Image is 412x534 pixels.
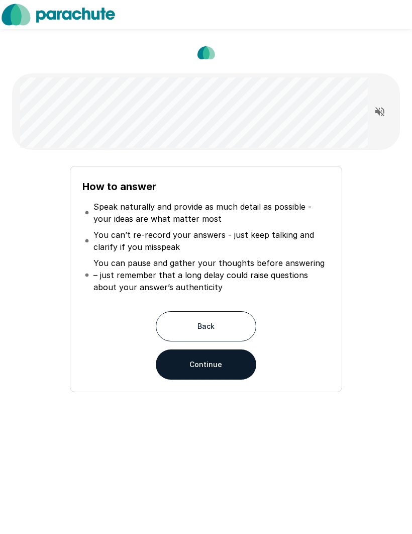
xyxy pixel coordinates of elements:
[193,40,219,65] img: parachute_avatar.png
[370,102,390,122] button: Read questions aloud
[156,311,256,341] button: Back
[82,181,156,193] b: How to answer
[93,229,327,253] p: You can’t re-record your answers - just keep talking and clarify if you misspeak
[93,201,327,225] p: Speak naturally and provide as much detail as possible - your ideas are what matter most
[156,349,256,380] button: Continue
[93,257,327,293] p: You can pause and gather your thoughts before answering – just remember that a long delay could r...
